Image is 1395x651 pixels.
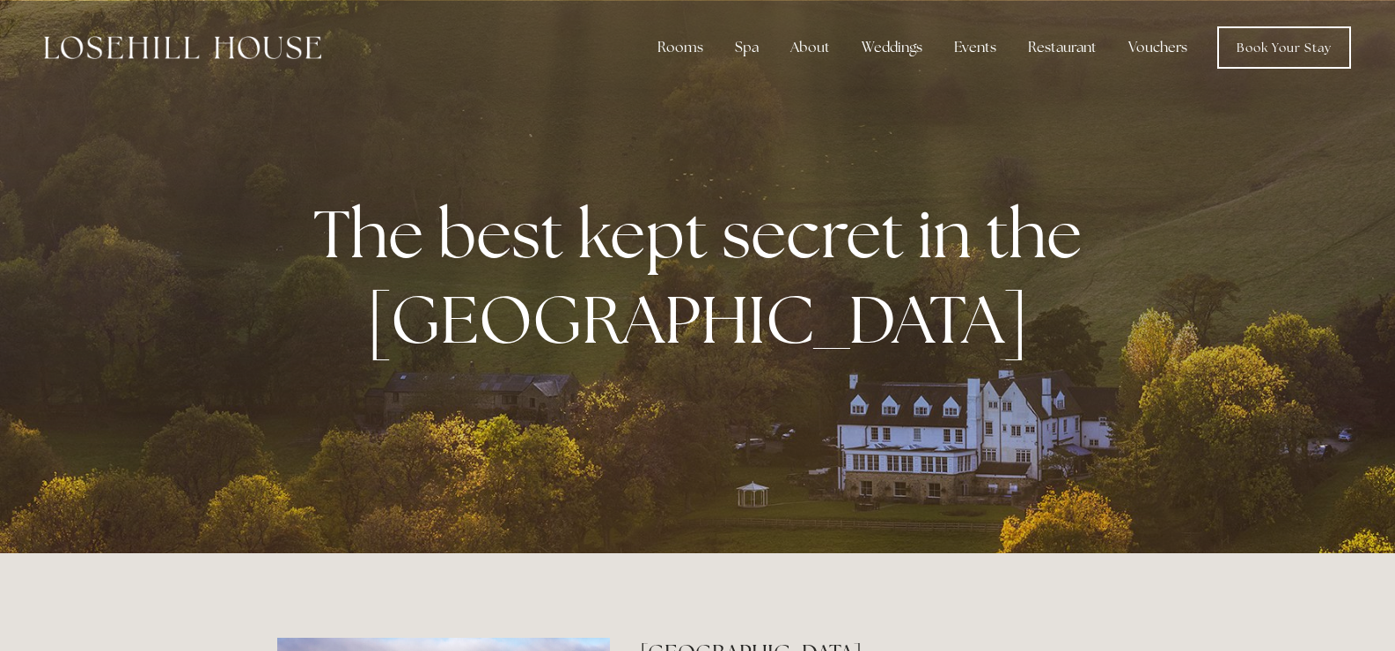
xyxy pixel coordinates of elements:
[1014,30,1111,65] div: Restaurant
[1217,26,1351,69] a: Book Your Stay
[313,190,1096,363] strong: The best kept secret in the [GEOGRAPHIC_DATA]
[1114,30,1201,65] a: Vouchers
[776,30,844,65] div: About
[643,30,717,65] div: Rooms
[721,30,773,65] div: Spa
[848,30,936,65] div: Weddings
[44,36,321,59] img: Losehill House
[940,30,1010,65] div: Events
